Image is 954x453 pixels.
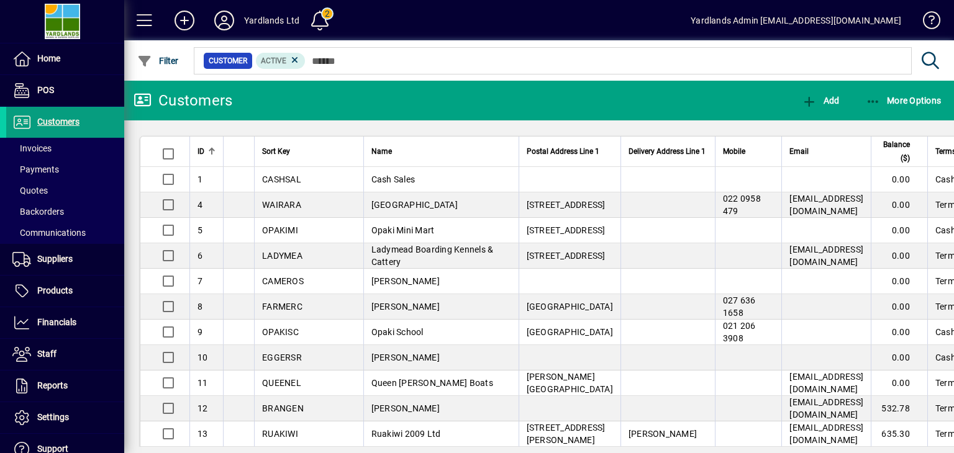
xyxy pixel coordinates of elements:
[12,228,86,238] span: Communications
[262,225,298,235] span: OPAKIMI
[6,402,124,433] a: Settings
[871,243,927,269] td: 0.00
[871,421,927,447] td: 635.30
[137,56,179,66] span: Filter
[629,145,706,158] span: Delivery Address Line 1
[789,423,863,445] span: [EMAIL_ADDRESS][DOMAIN_NAME]
[802,96,839,105] span: Add
[789,397,863,419] span: [EMAIL_ADDRESS][DOMAIN_NAME]
[371,327,424,337] span: Opaki School
[37,317,76,327] span: Financials
[799,89,842,112] button: Add
[262,174,301,184] span: CASHSAL
[37,349,57,359] span: Staff
[789,244,863,267] span: [EMAIL_ADDRESS][DOMAIN_NAME]
[866,96,942,105] span: More Options
[371,200,458,210] span: [GEOGRAPHIC_DATA]
[871,167,927,192] td: 0.00
[914,2,938,43] a: Knowledge Base
[871,192,927,218] td: 0.00
[6,138,124,159] a: Invoices
[789,145,809,158] span: Email
[262,327,299,337] span: OPAKISC
[789,194,863,216] span: [EMAIL_ADDRESS][DOMAIN_NAME]
[6,201,124,222] a: Backorders
[6,370,124,401] a: Reports
[371,244,494,267] span: Ladymead Boarding Kennels & Cattery
[6,307,124,338] a: Financials
[262,145,290,158] span: Sort Key
[37,53,60,63] span: Home
[371,302,440,312] span: [PERSON_NAME]
[262,302,302,312] span: FARMERC
[6,180,124,201] a: Quotes
[723,321,756,343] span: 021 206 3908
[198,251,202,261] span: 6
[262,352,302,362] span: EGGERSR
[198,403,208,413] span: 12
[871,294,927,320] td: 0.00
[723,145,775,158] div: Mobile
[165,9,204,32] button: Add
[871,396,927,421] td: 532.78
[6,75,124,106] a: POS
[871,320,927,345] td: 0.00
[37,412,69,422] span: Settings
[198,200,202,210] span: 4
[37,285,73,295] span: Products
[371,225,435,235] span: Opaki Mini Mart
[262,251,302,261] span: LADYMEA
[871,269,927,294] td: 0.00
[371,352,440,362] span: [PERSON_NAME]
[244,11,299,30] div: Yardlands Ltd
[527,372,613,394] span: [PERSON_NAME][GEOGRAPHIC_DATA]
[871,345,927,370] td: 0.00
[789,372,863,394] span: [EMAIL_ADDRESS][DOMAIN_NAME]
[371,145,511,158] div: Name
[198,327,202,337] span: 9
[12,207,64,217] span: Backorders
[879,138,910,165] span: Balance ($)
[262,378,301,388] span: QUEENEL
[371,403,440,413] span: [PERSON_NAME]
[879,138,921,165] div: Balance ($)
[6,244,124,275] a: Suppliers
[6,222,124,243] a: Communications
[527,423,606,445] span: [STREET_ADDRESS][PERSON_NAME]
[527,327,613,337] span: [GEOGRAPHIC_DATA]
[6,276,124,307] a: Products
[723,194,761,216] span: 022 0958 479
[691,11,901,30] div: Yardlands Admin [EMAIL_ADDRESS][DOMAIN_NAME]
[134,50,182,72] button: Filter
[209,55,247,67] span: Customer
[198,302,202,312] span: 8
[256,53,306,69] mat-chip: Activation Status: Active
[371,429,441,439] span: Ruakiwi 2009 Ltd
[262,403,304,413] span: BRANGEN
[6,43,124,74] a: Home
[371,174,416,184] span: Cash Sales
[37,85,54,95] span: POS
[371,145,392,158] span: Name
[261,56,286,65] span: Active
[12,164,59,174] span: Payments
[629,429,697,439] span: [PERSON_NAME]
[12,186,48,195] span: Quotes
[198,276,202,286] span: 7
[37,254,73,264] span: Suppliers
[789,145,863,158] div: Email
[527,302,613,312] span: [GEOGRAPHIC_DATA]
[198,145,216,158] div: ID
[723,145,745,158] span: Mobile
[12,143,52,153] span: Invoices
[198,378,208,388] span: 11
[262,276,304,286] span: CAMEROS
[371,378,493,388] span: Queen [PERSON_NAME] Boats
[198,352,208,362] span: 10
[863,89,945,112] button: More Options
[198,429,208,439] span: 13
[6,339,124,370] a: Staff
[527,145,599,158] span: Postal Address Line 1
[871,370,927,396] td: 0.00
[37,380,68,390] span: Reports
